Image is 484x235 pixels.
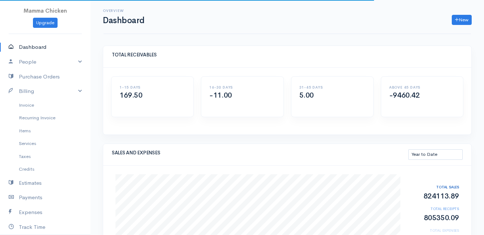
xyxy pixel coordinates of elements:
[299,91,314,100] span: 5.00
[389,85,455,89] h6: ABOVE 45 DAYS
[112,52,463,57] h5: TOTAL RECEIVABLES
[119,91,143,100] span: 169.50
[452,15,472,25] a: New
[408,207,459,211] h6: TOTAL RECEIPTS
[299,85,365,89] h6: 31-45 DAYS
[24,7,67,14] span: Mamma Chicken
[389,91,420,100] span: -9460.42
[408,228,459,232] h6: TOTAL EXPENSES
[33,18,58,28] a: Upgrade
[103,16,144,25] h1: Dashboard
[408,192,459,200] h2: 824113.89
[112,150,408,155] h5: SALES AND EXPENSES
[119,85,185,89] h6: 1-15 DAYS
[103,9,144,13] h6: Overview
[209,91,232,100] span: -11.00
[209,85,275,89] h6: 16-30 DAYS
[408,214,459,222] h2: 805350.09
[408,185,459,189] h6: TOTAL SALES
